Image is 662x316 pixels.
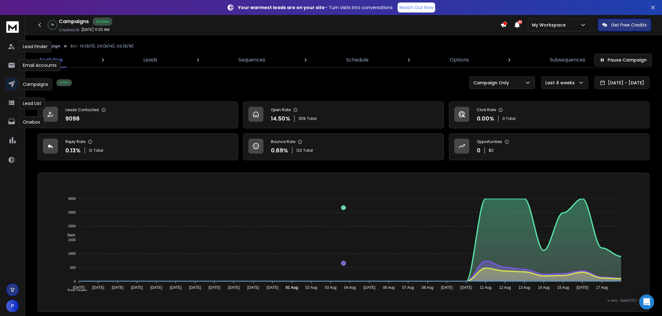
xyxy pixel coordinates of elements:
[65,139,85,144] p: Reply Rate
[19,116,44,128] div: Onebox
[6,300,19,312] button: P
[594,54,652,66] button: Pause Campaign
[594,77,649,89] button: [DATE] - [DATE]
[19,41,52,52] div: Lead Finder
[639,294,654,309] div: Open Intercom Messenger
[38,133,238,160] a: Reply Rate0.13%12Total
[59,27,80,32] p: Created At:
[247,285,259,290] tspan: [DATE]
[59,18,89,25] h1: Campaigns
[243,101,444,128] a: Open Rate14.50%1319Total
[238,4,325,11] strong: Your warmest leads are on your site
[499,285,511,290] tspan: 12 Aug
[140,52,161,67] a: Leads
[473,80,512,86] p: Campaign Only
[131,285,143,290] tspan: [DATE]
[68,210,76,214] tspan: 2500
[400,4,433,11] p: Reach Out Now
[577,285,588,290] tspan: [DATE]
[235,52,269,67] a: Sequences
[480,285,491,290] tspan: 11 Aug
[398,2,435,12] a: Reach Out Now
[307,116,317,121] span: Total
[519,285,530,290] tspan: 13 Aug
[19,59,61,71] div: Email Accounts
[38,101,238,128] a: Leads Contacted9098
[298,116,306,121] span: 1319
[65,146,81,155] p: 0.13 %
[63,233,75,237] span: Sent
[19,97,45,109] div: Lead List
[489,148,494,153] p: $ 0
[189,285,201,290] tspan: [DATE]
[596,285,608,290] tspan: 17 Aug
[271,114,290,123] p: 14.50 %
[383,285,395,290] tspan: 06 Aug
[238,4,393,11] p: – Turn visits into conversations
[48,298,639,303] p: x-axis : Date(UTC)
[598,19,651,31] button: Get Free Credits
[477,107,496,112] p: Click Rate
[271,107,291,112] p: Open Rate
[271,139,295,144] p: Bounce Rate
[39,56,63,64] p: Analytics
[238,56,265,64] p: Sequences
[19,78,52,90] div: Campaigns
[94,148,103,153] span: Total
[422,285,433,290] tspan: 08 Aug
[346,56,369,64] p: Schedule
[325,285,336,290] tspan: 03 Aug
[446,52,473,67] a: Options
[243,133,444,160] a: Bounce Rate0.69%122Total
[461,285,472,290] tspan: [DATE]
[92,285,104,290] tspan: [DATE]
[477,114,494,123] p: 0.00 %
[65,114,80,123] p: 9098
[449,101,649,128] a: Click Rate0.00%0 Total
[65,107,99,112] p: Leads Contacted
[68,252,76,255] tspan: 1000
[342,52,372,67] a: Schedule
[502,116,516,121] p: 0 Total
[545,80,577,86] p: Last 4 weeks
[70,44,134,49] p: 6번- 1회(8/11), 2회(8/14), 3회(8/18)
[477,139,502,144] p: Opportunities
[296,148,302,153] span: 122
[170,285,182,290] tspan: [DATE]
[286,285,298,290] tspan: 01 Aug
[209,285,221,290] tspan: [DATE]
[112,285,124,290] tspan: [DATE]
[68,238,76,242] tspan: 1500
[532,22,568,28] p: My Workspace
[449,133,649,160] a: Opportunities0$0
[68,224,76,228] tspan: 2000
[518,20,522,24] span: 46
[546,52,589,67] a: Subsequences
[538,285,549,290] tspan: 14 Aug
[6,21,19,33] img: logo
[35,52,66,67] a: Analytics
[70,266,76,269] tspan: 500
[68,197,76,200] tspan: 3000
[143,56,157,64] p: Leads
[477,146,481,155] p: 0
[441,285,453,290] tspan: [DATE]
[150,285,162,290] tspan: [DATE]
[228,285,240,290] tspan: [DATE]
[63,289,87,293] span: Total Opens
[271,146,288,155] p: 0.69 %
[344,285,356,290] tspan: 04 Aug
[364,285,375,290] tspan: [DATE]
[56,79,72,86] div: Active
[305,285,317,290] tspan: 02 Aug
[550,56,585,64] p: Subsequences
[303,148,313,153] span: Total
[450,56,469,64] p: Options
[267,285,278,290] tspan: [DATE]
[81,27,109,32] p: [DATE] 11:20 AM
[402,285,414,290] tspan: 07 Aug
[73,285,85,290] tspan: [DATE]
[74,279,76,283] tspan: 0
